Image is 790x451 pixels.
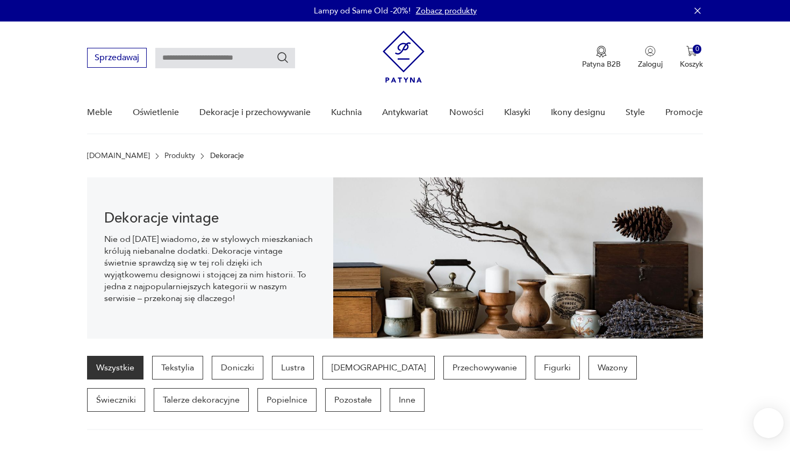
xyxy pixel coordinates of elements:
img: Ikona medalu [596,46,607,58]
button: 0Koszyk [680,46,703,69]
a: Ikona medaluPatyna B2B [582,46,621,69]
a: Lustra [272,356,314,380]
a: Produkty [164,152,195,160]
p: Koszyk [680,59,703,69]
a: Nowości [449,92,484,133]
iframe: Smartsupp widget button [753,408,784,438]
a: [DEMOGRAPHIC_DATA] [322,356,435,380]
a: Dekoracje i przechowywanie [199,92,311,133]
a: Promocje [665,92,703,133]
a: Pozostałe [325,388,381,412]
a: Antykwariat [382,92,428,133]
a: Sprzedawaj [87,55,147,62]
p: Dekoracje [210,152,244,160]
a: Świeczniki [87,388,145,412]
a: Oświetlenie [133,92,179,133]
a: Ikony designu [551,92,605,133]
button: Zaloguj [638,46,663,69]
a: Style [626,92,645,133]
p: Lampy od Same Old -20%! [314,5,411,16]
p: Nie od [DATE] wiadomo, że w stylowych mieszkaniach królują niebanalne dodatki. Dekoracje vintage ... [104,233,317,304]
a: Doniczki [212,356,263,380]
a: Wazony [588,356,637,380]
p: Zaloguj [638,59,663,69]
a: Wszystkie [87,356,143,380]
p: Patyna B2B [582,59,621,69]
button: Szukaj [276,51,289,64]
img: 3afcf10f899f7d06865ab57bf94b2ac8.jpg [333,177,703,339]
div: 0 [693,45,702,54]
img: Ikonka użytkownika [645,46,656,56]
a: Tekstylia [152,356,203,380]
a: Klasyki [504,92,530,133]
a: [DOMAIN_NAME] [87,152,150,160]
a: Popielnice [257,388,317,412]
img: Patyna - sklep z meblami i dekoracjami vintage [383,31,425,83]
a: Talerze dekoracyjne [154,388,249,412]
a: Meble [87,92,112,133]
a: Figurki [535,356,580,380]
a: Inne [390,388,425,412]
a: Przechowywanie [443,356,526,380]
a: Zobacz produkty [416,5,477,16]
button: Patyna B2B [582,46,621,69]
a: Kuchnia [331,92,362,133]
h1: Dekoracje vintage [104,212,317,225]
img: Ikona koszyka [686,46,697,56]
button: Sprzedawaj [87,48,147,68]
